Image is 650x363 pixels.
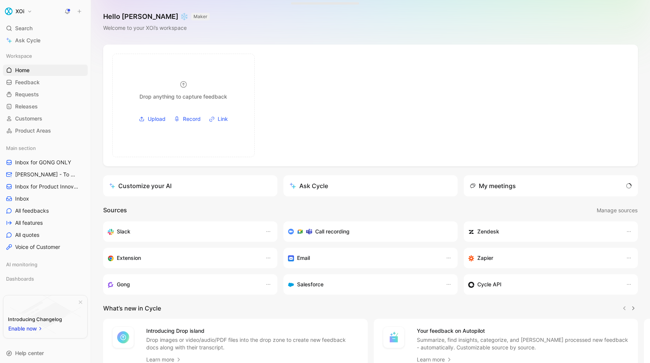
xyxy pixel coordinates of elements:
h3: Extension [117,253,141,263]
p: Summarize, find insights, categorize, and [PERSON_NAME] processed new feedback - automatically. C... [417,336,629,351]
span: Link [218,114,228,124]
div: Dashboards [3,273,88,284]
h3: Zapier [477,253,493,263]
span: Upload [148,114,166,124]
a: Customize your AI [103,175,277,196]
button: MAKER [191,13,210,20]
h3: Cycle API [477,280,501,289]
img: bg-BLZuj68n.svg [10,295,81,334]
h4: Introducing Drop island [146,326,359,335]
div: Welcome to your XOi’s workspace [103,23,210,32]
div: My meetings [470,181,516,190]
div: Forward emails to your feedback inbox [288,253,438,263]
div: Capture feedback from anywhere on the web [108,253,258,263]
span: Inbox [15,195,29,202]
div: Customize your AI [109,181,172,190]
div: Record & transcribe meetings from Zoom, Meet & Teams. [288,227,447,236]
a: All quotes [3,229,88,241]
div: Capture feedback from thousands of sources with Zapier (survey results, recordings, sheets, etc). [468,253,618,263]
a: All feedbacks [3,205,88,216]
a: Requests [3,89,88,100]
img: XOi [5,8,12,15]
span: Dashboards [6,275,34,283]
a: [PERSON_NAME] - To Process [3,169,88,180]
a: Voice of Customer [3,241,88,253]
span: Inbox for GONG ONLY [15,159,71,166]
div: Introducing Changelog [8,315,62,324]
span: Feedback [15,79,40,86]
h2: What’s new in Cycle [103,304,161,313]
h4: Your feedback on Autopilot [417,326,629,335]
a: Home [3,65,88,76]
h3: Slack [117,227,130,236]
h3: Call recording [315,227,350,236]
button: Manage sources [596,205,638,215]
span: AI monitoring [6,261,37,268]
div: Help center [3,348,88,359]
span: Manage sources [597,206,638,215]
span: Enable now [8,324,38,333]
h3: Email [297,253,310,263]
span: Inbox for Product Innovation Product Area [15,183,80,190]
div: Main section [3,142,88,154]
a: Ask Cycle [3,35,88,46]
a: All features [3,217,88,229]
h3: Zendesk [477,227,499,236]
button: XOiXOi [3,6,34,17]
h2: Sources [103,205,127,215]
span: Product Areas [15,127,51,134]
span: Voice of Customer [15,243,60,251]
div: AI monitoring [3,259,88,270]
button: Ask Cycle [283,175,458,196]
div: Workspace [3,50,88,62]
div: Search [3,23,88,34]
div: Main sectionInbox for GONG ONLY[PERSON_NAME] - To ProcessInbox for Product Innovation Product Are... [3,142,88,253]
span: Help center [15,350,44,356]
div: Dashboards [3,273,88,287]
span: Ask Cycle [15,36,40,45]
button: Upload [136,113,168,125]
span: Requests [15,91,39,98]
div: Drop anything to capture feedback [139,92,227,101]
h3: Gong [117,280,130,289]
div: Ask Cycle [289,181,328,190]
span: All quotes [15,231,39,239]
a: Inbox for Product Innovation Product Area [3,181,88,192]
span: Record [183,114,201,124]
a: Inbox for GONG ONLY [3,157,88,168]
div: Sync customers and create docs [468,227,618,236]
span: Home [15,66,29,74]
h1: XOi [15,8,24,15]
span: Workspace [6,52,32,60]
span: [PERSON_NAME] - To Process [15,171,78,178]
a: Product Areas [3,125,88,136]
span: All features [15,219,43,227]
p: Drop images or video/audio/PDF files into the drop zone to create new feedback docs along with th... [146,336,359,351]
span: All feedbacks [15,207,49,215]
a: Customers [3,113,88,124]
a: Inbox [3,193,88,204]
div: Sync customers & send feedback from custom sources. Get inspired by our favorite use case [468,280,618,289]
h3: Salesforce [297,280,323,289]
span: Main section [6,144,36,152]
a: Feedback [3,77,88,88]
button: Enable now [8,324,43,334]
a: Releases [3,101,88,112]
span: Releases [15,103,38,110]
button: Record [171,113,203,125]
h1: Hello [PERSON_NAME] ❄️ [103,12,210,21]
div: Capture feedback from your incoming calls [108,280,258,289]
div: Sync your customers, send feedback and get updates in Slack [108,227,258,236]
span: Search [15,24,32,33]
span: Customers [15,115,42,122]
button: Link [206,113,231,125]
div: AI monitoring [3,259,88,272]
